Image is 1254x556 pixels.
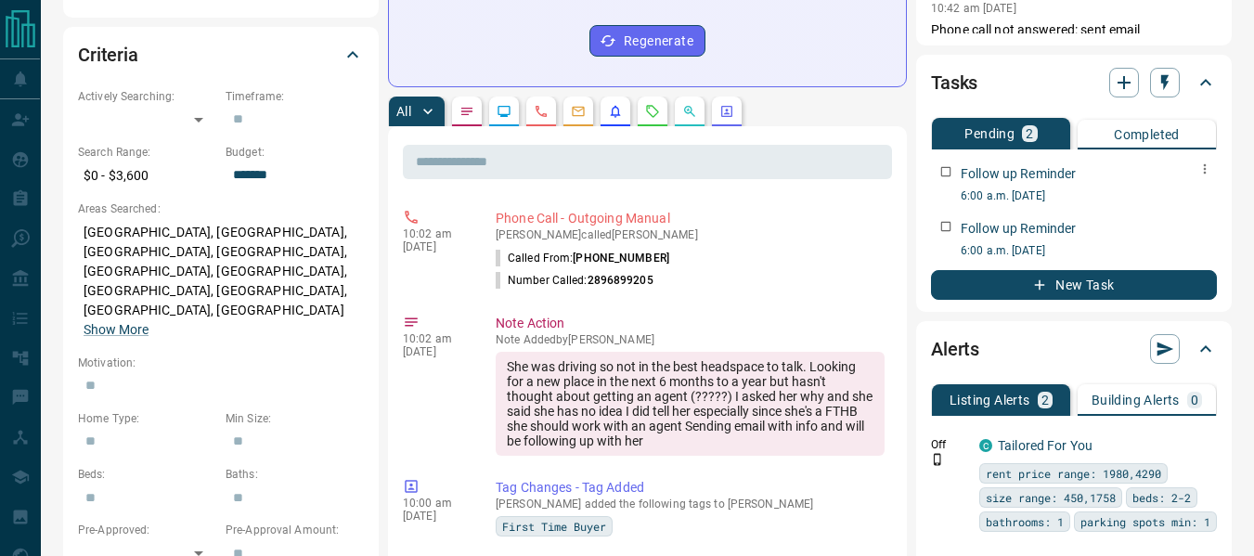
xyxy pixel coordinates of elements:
[573,252,669,265] span: [PHONE_NUMBER]
[645,104,660,119] svg: Requests
[78,200,364,217] p: Areas Searched:
[459,104,474,119] svg: Notes
[496,314,885,333] p: Note Action
[1132,488,1191,507] span: beds: 2-2
[931,2,1016,15] p: 10:42 am [DATE]
[403,227,468,240] p: 10:02 am
[78,32,364,77] div: Criteria
[979,439,992,452] div: condos.ca
[78,217,364,345] p: [GEOGRAPHIC_DATA], [GEOGRAPHIC_DATA], [GEOGRAPHIC_DATA], [GEOGRAPHIC_DATA], [GEOGRAPHIC_DATA], [G...
[502,517,606,536] span: First Time Buyer
[496,272,653,289] p: Number Called:
[226,410,364,427] p: Min Size:
[78,355,364,371] p: Motivation:
[534,104,549,119] svg: Calls
[1041,394,1049,407] p: 2
[961,164,1076,184] p: Follow up Reminder
[931,20,1217,40] p: Phone call not answered: sent email
[986,464,1161,483] span: rent price range: 1980,4290
[964,127,1015,140] p: Pending
[226,144,364,161] p: Budget:
[496,333,885,346] p: Note Added by [PERSON_NAME]
[226,88,364,105] p: Timeframe:
[403,497,468,510] p: 10:00 am
[78,161,216,191] p: $0 - $3,600
[78,522,216,538] p: Pre-Approved:
[496,209,885,228] p: Phone Call - Outgoing Manual
[931,60,1217,105] div: Tasks
[78,88,216,105] p: Actively Searching:
[496,498,885,511] p: [PERSON_NAME] added the following tags to [PERSON_NAME]
[1092,394,1180,407] p: Building Alerts
[78,410,216,427] p: Home Type:
[931,68,977,97] h2: Tasks
[496,352,885,456] div: She was driving so not in the best headspace to talk. Looking for a new place in the next 6 month...
[986,488,1116,507] span: size range: 450,1758
[931,327,1217,371] div: Alerts
[571,104,586,119] svg: Emails
[496,228,885,241] p: [PERSON_NAME] called [PERSON_NAME]
[931,334,979,364] h2: Alerts
[1191,394,1198,407] p: 0
[396,105,411,118] p: All
[931,436,968,453] p: Off
[78,144,216,161] p: Search Range:
[1080,512,1210,531] span: parking spots min: 1
[719,104,734,119] svg: Agent Actions
[226,522,364,538] p: Pre-Approval Amount:
[986,512,1064,531] span: bathrooms: 1
[403,332,468,345] p: 10:02 am
[78,40,138,70] h2: Criteria
[998,438,1092,453] a: Tailored For You
[589,25,705,57] button: Regenerate
[608,104,623,119] svg: Listing Alerts
[950,394,1030,407] p: Listing Alerts
[931,453,944,466] svg: Push Notification Only
[84,320,149,340] button: Show More
[961,187,1217,204] p: 6:00 a.m. [DATE]
[78,466,216,483] p: Beds:
[588,274,653,287] span: 2896899205
[226,466,364,483] p: Baths:
[1026,127,1033,140] p: 2
[961,242,1217,259] p: 6:00 a.m. [DATE]
[961,219,1076,239] p: Follow up Reminder
[403,345,468,358] p: [DATE]
[403,510,468,523] p: [DATE]
[931,270,1217,300] button: New Task
[497,104,511,119] svg: Lead Browsing Activity
[1114,128,1180,141] p: Completed
[496,478,885,498] p: Tag Changes - Tag Added
[682,104,697,119] svg: Opportunities
[403,240,468,253] p: [DATE]
[496,250,669,266] p: Called From:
